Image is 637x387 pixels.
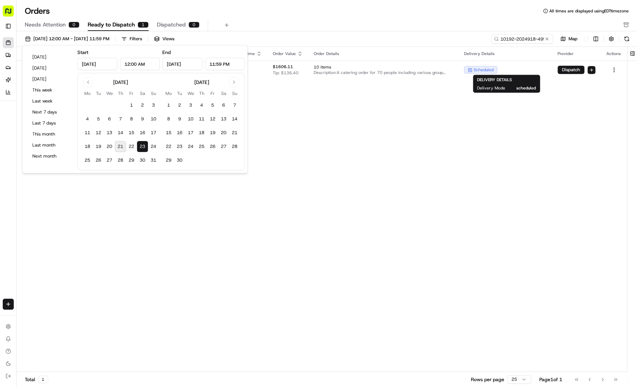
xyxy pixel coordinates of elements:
[29,151,71,161] button: Next month
[25,376,48,383] div: Total
[218,127,229,138] button: 20
[218,114,229,125] button: 13
[126,100,137,111] button: 1
[137,155,148,166] button: 30
[88,21,135,29] span: Ready to Dispatch
[196,141,207,152] button: 25
[117,67,125,76] button: Start new chat
[229,127,240,138] button: 21
[314,64,453,70] span: 10 items
[31,72,95,78] div: We're available if you need us!
[162,49,171,55] label: End
[7,65,19,78] img: 1736555255976-a54dd68f-1ca7-489b-9aae-adbdc363a1c4
[477,85,505,91] span: Delivery Mode
[218,90,229,97] th: Saturday
[115,127,126,138] button: 14
[137,141,148,152] button: 23
[273,70,299,76] span: Tip: $136.40
[207,127,218,138] button: 19
[148,90,159,97] th: Sunday
[539,376,562,383] div: Page 1 of 1
[126,114,137,125] button: 8
[29,52,71,62] button: [DATE]
[126,127,137,138] button: 15
[474,67,494,73] span: scheduled
[130,36,142,42] div: Filters
[31,65,113,72] div: Start new chat
[68,22,79,28] div: 0
[29,85,71,95] button: This week
[93,90,104,97] th: Tuesday
[77,58,117,70] input: Date
[104,114,115,125] button: 6
[205,58,245,70] input: Time
[549,8,629,14] span: All times are displayed using EDT timezone
[65,153,110,160] span: API Documentation
[185,100,196,111] button: 3
[207,100,218,111] button: 5
[491,34,553,44] input: Type to search
[7,89,46,95] div: Past conversations
[14,153,53,160] span: Knowledge Base
[118,34,145,44] button: Filters
[174,127,185,138] button: 16
[229,141,240,152] button: 28
[273,51,303,56] div: Order Value
[104,90,115,97] th: Wednesday
[606,51,622,56] div: Actions
[207,141,218,152] button: 26
[162,36,174,42] span: Views
[14,65,27,78] img: 8571987876998_91fb9ceb93ad5c398215_72.jpg
[4,151,55,163] a: 📗Knowledge Base
[138,22,149,28] div: 1
[174,141,185,152] button: 23
[115,141,126,152] button: 21
[196,90,207,97] th: Thursday
[25,6,50,17] h1: Orders
[162,58,202,70] input: Date
[29,107,71,117] button: Next 7 days
[83,77,93,87] button: Go to previous month
[188,22,199,28] div: 0
[82,141,93,152] button: 18
[314,51,453,56] div: Order Details
[104,155,115,166] button: 27
[38,376,48,383] div: 1
[96,125,110,130] span: [DATE]
[229,90,240,97] th: Sunday
[137,90,148,97] th: Saturday
[194,79,209,86] div: [DATE]
[93,141,104,152] button: 19
[207,90,218,97] th: Friday
[7,7,21,20] img: Nash
[569,36,577,42] span: Map
[163,155,174,166] button: 29
[148,100,159,111] button: 3
[163,141,174,152] button: 22
[7,118,18,129] img: Joana Marie Avellanoza
[185,114,196,125] button: 10
[196,127,207,138] button: 18
[196,100,207,111] button: 4
[104,141,115,152] button: 20
[7,27,125,38] p: Welcome 👋
[218,100,229,111] button: 6
[185,90,196,97] th: Wednesday
[174,90,185,97] th: Tuesday
[148,114,159,125] button: 10
[14,125,19,131] img: 1736555255976-a54dd68f-1ca7-489b-9aae-adbdc363a1c4
[68,170,83,175] span: Pylon
[622,34,631,44] button: Refresh
[78,106,98,112] span: 12:15 PM
[126,155,137,166] button: 29
[556,35,582,43] button: Map
[25,21,66,29] span: Needs Attention
[82,155,93,166] button: 25
[93,125,95,130] span: •
[48,170,83,175] a: Powered byPylon
[126,90,137,97] th: Friday
[21,106,73,112] span: Wisdom [PERSON_NAME]
[18,44,114,51] input: Clear
[115,90,126,97] th: Thursday
[93,114,104,125] button: 5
